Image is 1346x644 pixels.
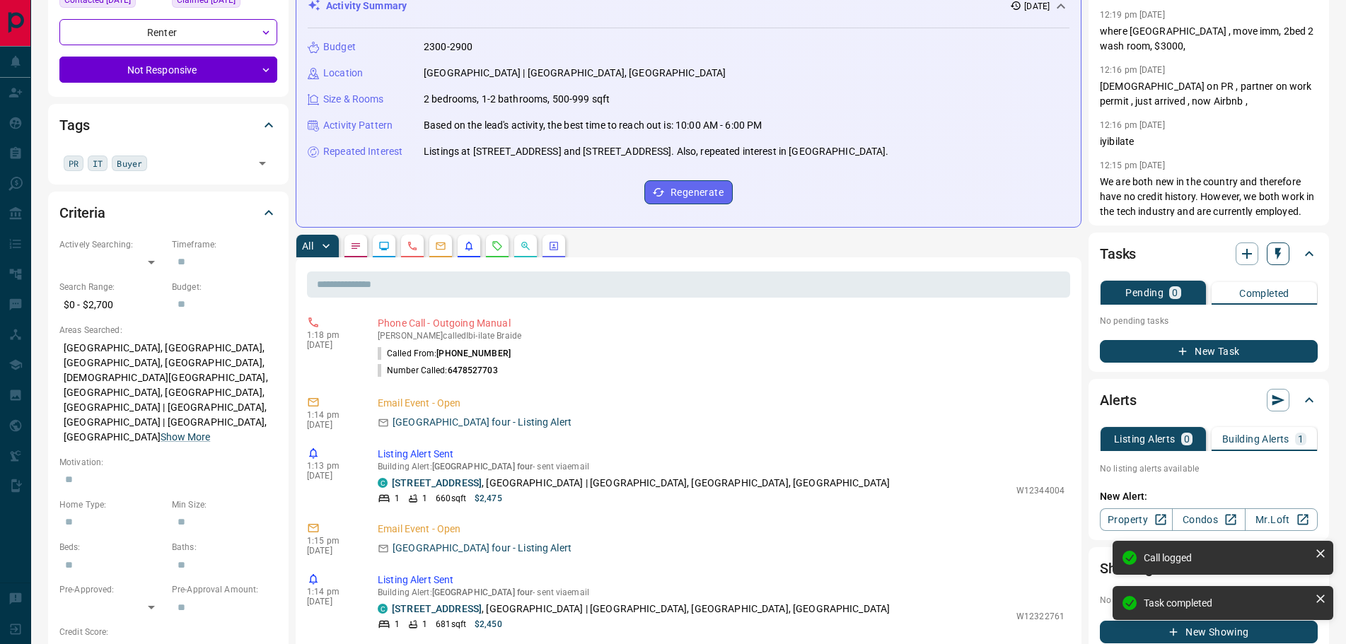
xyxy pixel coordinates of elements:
p: 1 [422,492,427,505]
p: Building Alert : - sent via email [378,462,1064,472]
p: Called From: [378,347,511,360]
p: We are both new in the country and therefore have no credit history. However, we both work in the... [1100,175,1318,219]
p: [DATE] [307,471,356,481]
p: Baths: [172,541,277,554]
p: W12322761 [1016,610,1064,623]
span: Buyer [117,156,142,170]
p: 12:16 pm [DATE] [1100,120,1165,130]
button: New Task [1100,340,1318,363]
div: Not Responsive [59,57,277,83]
div: Showings [1100,551,1318,585]
p: Activity Pattern [323,118,393,133]
svg: Agent Actions [548,240,559,252]
p: 660 sqft [436,492,466,505]
p: [GEOGRAPHIC_DATA] four - Listing Alert [393,541,572,556]
p: Listing Alert Sent [378,447,1064,462]
a: [STREET_ADDRESS] [392,603,482,614]
p: 1:18 pm [307,330,356,340]
p: Listings at [STREET_ADDRESS] and [STREET_ADDRESS]. Also, repeated interest in [GEOGRAPHIC_DATA]. [424,144,889,159]
p: Credit Score: [59,626,277,638]
p: [GEOGRAPHIC_DATA] four - Listing Alert [393,415,572,430]
p: Listing Alerts [1114,434,1176,444]
a: Mr.Loft [1245,508,1318,531]
div: Tasks [1100,237,1318,271]
p: Email Event - Open [378,396,1064,411]
button: Regenerate [644,180,733,204]
svg: Opportunities [520,240,531,252]
p: Pre-Approved: [59,583,165,596]
p: [DATE] [307,597,356,607]
a: [STREET_ADDRESS] [392,477,482,488]
p: 681 sqft [436,618,466,631]
p: where [GEOGRAPHIC_DATA] , move imm, 2bed 2 wash room, $3000, [1100,24,1318,54]
p: , [GEOGRAPHIC_DATA] | [GEOGRAPHIC_DATA], [GEOGRAPHIC_DATA], [GEOGRAPHIC_DATA] [392,476,890,491]
p: W12344004 [1016,484,1064,497]
svg: Emails [435,240,446,252]
h2: Criteria [59,201,105,224]
p: No pending tasks [1100,310,1318,332]
p: 12:16 pm [DATE] [1100,65,1165,75]
p: [PERSON_NAME] called Ibi-ilate Braide [378,331,1064,341]
p: 0 [1184,434,1190,444]
p: 1 [422,618,427,631]
p: [DEMOGRAPHIC_DATA] on PR , partner on work permit , just arrived , now Airbnb , [1100,79,1318,109]
p: 0 [1172,288,1178,298]
p: 12:19 pm [DATE] [1100,10,1165,20]
p: Number Called: [378,364,498,377]
p: 2 bedrooms, 1-2 bathrooms, 500-999 sqft [424,92,610,107]
p: $2,450 [475,618,502,631]
p: Areas Searched: [59,324,277,336]
p: Search Range: [59,281,165,293]
span: [GEOGRAPHIC_DATA] four [432,587,533,597]
p: iyibilate [1100,134,1318,149]
p: Pending [1125,288,1164,298]
p: New Alert: [1100,489,1318,504]
p: [GEOGRAPHIC_DATA], [GEOGRAPHIC_DATA], [GEOGRAPHIC_DATA], [GEOGRAPHIC_DATA], [DEMOGRAPHIC_DATA][GE... [59,336,277,449]
p: [DATE] [307,546,356,556]
a: Condos [1172,508,1245,531]
p: 1:13 pm [307,461,356,471]
p: No showings booked [1100,594,1318,607]
a: Property [1100,508,1173,531]
p: Timeframe: [172,238,277,251]
p: Listing Alert Sent [378,573,1064,587]
p: 1:14 pm [307,587,356,597]
button: Open [253,153,272,173]
p: 12:15 pm [DATE] [1100,160,1165,170]
p: All [302,241,313,251]
div: Tags [59,108,277,142]
p: 2300-2900 [424,40,472,54]
p: Beds: [59,541,165,554]
p: No listing alerts available [1100,462,1318,475]
p: Completed [1239,288,1289,298]
p: Home Type: [59,498,165,511]
p: Phone Call - Outgoing Manual [378,316,1064,331]
h2: Tasks [1100,242,1136,265]
span: PR [69,156,79,170]
h2: Alerts [1100,389,1137,411]
p: [DATE] [307,420,356,430]
span: 6478527703 [448,365,498,375]
svg: Listing Alerts [463,240,475,252]
svg: Lead Browsing Activity [378,240,390,252]
div: Alerts [1100,383,1318,417]
p: Budget: [172,281,277,293]
div: Criteria [59,196,277,230]
div: condos.ca [378,478,388,488]
svg: Requests [492,240,503,252]
p: Motivation: [59,456,277,469]
p: Budget [323,40,356,54]
div: Task completed [1144,597,1309,609]
svg: Notes [350,240,361,252]
div: Call logged [1144,552,1309,563]
p: Building Alert : - sent via email [378,587,1064,597]
p: Location [323,66,363,81]
p: Building Alerts [1222,434,1289,444]
p: Repeated Interest [323,144,402,159]
p: Actively Searching: [59,238,165,251]
div: condos.ca [378,604,388,614]
p: 1 [1298,434,1304,444]
p: 1 [395,492,400,505]
h2: Showings [1100,557,1160,580]
p: 1:14 pm [307,410,356,420]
